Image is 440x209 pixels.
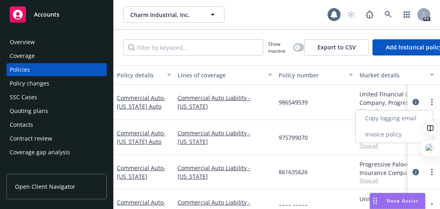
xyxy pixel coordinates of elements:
span: 861635626 [279,168,308,176]
a: Overview [6,36,107,49]
div: Contacts [10,118,33,131]
a: Switch app [399,6,415,23]
a: Policy changes [6,77,107,90]
span: - [US_STATE] [117,164,165,180]
div: Coverage [10,49,35,62]
span: Open Client Navigator [15,182,75,191]
span: Accounts [34,11,59,18]
div: Drag to move [370,193,380,209]
a: circleInformation [411,97,421,107]
a: Coverage [6,49,107,62]
button: Charm Industrial, Inc. [123,6,224,23]
span: 975799070 [279,133,308,142]
span: Show inactive [268,41,290,54]
a: Policies [6,63,107,76]
button: Lines of coverage [174,65,275,85]
div: SSC Cases [10,91,37,104]
a: Commercial Auto [117,94,165,110]
a: Commercial Auto [117,164,165,180]
button: Nova Assist [370,193,425,209]
a: Invoice policy [355,126,433,143]
div: Policy details [117,71,162,79]
button: Policy details [114,65,174,85]
a: Copy logging email [355,110,433,126]
div: Policy changes [10,77,49,90]
a: Accounts [6,3,107,26]
span: Charm Industrial, Inc. [130,11,200,19]
div: Market details [360,71,425,79]
a: more [427,97,437,107]
button: Policy number [275,65,356,85]
span: 986549539 [279,98,308,107]
a: Commercial Auto Liability - [US_STATE] [178,129,272,146]
div: Progressive Paloverde Insurance Company, Progressive, RockLake Insurance Agency [360,160,434,177]
a: Commercial Auto Liability - [US_STATE] [178,164,272,181]
input: Filter by keyword... [123,39,263,55]
a: Coverage gap analysis [6,146,107,159]
a: Quoting plans [6,104,107,117]
span: Export to CSV [317,43,356,51]
a: Report a Bug [362,6,378,23]
a: Commercial Auto Liability - [US_STATE] [178,94,272,111]
a: circleInformation [411,167,421,177]
div: Lines of coverage [178,71,263,79]
button: Market details [356,65,437,85]
div: Policy number [279,71,344,79]
a: Commercial Auto [117,129,165,145]
div: Coverage gap analysis [10,146,70,159]
span: Show all [360,142,434,149]
a: Contacts [6,118,107,131]
div: Overview [10,36,35,49]
span: Show all [360,177,434,184]
span: Nova Assist [387,197,419,204]
a: Contract review [6,132,107,145]
span: Show all [360,107,434,114]
a: more [427,167,437,177]
button: Export to CSV [304,39,369,55]
div: Quoting plans [10,104,48,117]
div: United Financial Casualty Company, Progressive [360,90,434,107]
a: Search [380,6,396,23]
div: Policies [10,63,30,76]
a: Start snowing [343,6,359,23]
div: Contract review [10,132,52,145]
a: SSC Cases [6,91,107,104]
